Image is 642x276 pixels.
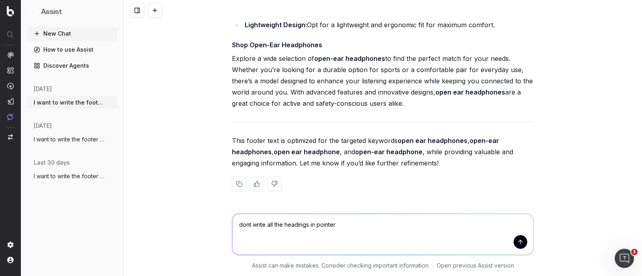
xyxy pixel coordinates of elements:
p: Explore a wide selection of to find the perfect match for your needs. Whether you’re looking for ... [232,53,534,109]
strong: open ear headphones [398,137,467,145]
button: I want to write the footer text. The foo [27,170,117,183]
img: Botify logo [7,6,14,16]
button: New Chat [27,27,117,40]
a: Open previous Assist version [437,262,514,270]
a: Discover Agents [27,59,117,72]
strong: open-ear headphones [314,54,385,62]
span: I want to write the footer text. The foo [34,135,104,143]
p: Assist can make mistakes. Consider checking important information. [252,262,430,270]
a: How to use Assist [27,43,117,56]
strong: open-ear headphone [355,148,423,156]
button: I want to write the footer text. The foo [27,133,117,146]
img: Assist [30,8,38,16]
img: My account [7,257,14,263]
button: I want to write the footer text. The foo [27,96,117,109]
strong: open ear headphones [435,88,505,96]
span: I want to write the footer text. The foo [34,172,104,180]
img: Switch project [8,134,13,140]
button: Assist [30,6,114,18]
img: Assist [7,113,14,120]
strong: open ear headphone [274,148,340,156]
li: Opt for a lightweight and ergonomic fit for maximum comfort. [242,19,534,30]
span: I want to write the footer text. The foo [34,99,104,107]
span: last 30 days [34,159,70,167]
p: This footer text is optimized for the targeted keywords , , , and , while providing valuable and ... [232,135,534,169]
img: Analytics [7,52,14,58]
span: 1 [631,249,638,255]
img: Setting [7,242,14,248]
h1: Assist [41,6,62,18]
img: Activation [7,83,14,89]
span: [DATE] [34,85,52,93]
img: Intelligence [7,67,14,74]
strong: Lightweight Design: [245,21,307,29]
textarea: dont write all the headings in pointer [232,214,533,255]
span: [DATE] [34,122,52,130]
img: Studio [7,98,14,105]
iframe: Intercom live chat [615,249,634,268]
h4: Shop Open-Ear Headphones [232,40,534,50]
